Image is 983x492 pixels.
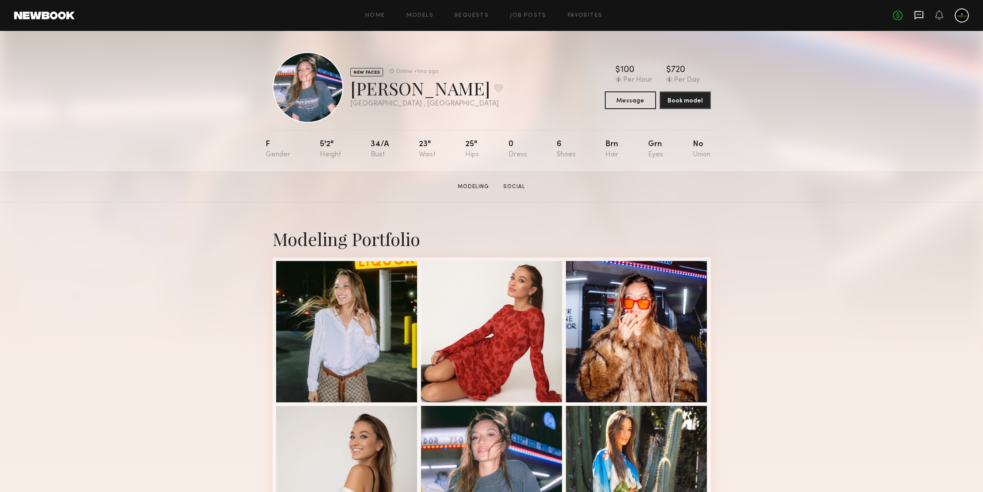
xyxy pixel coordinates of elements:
[509,140,527,159] div: 0
[510,13,547,19] a: Job Posts
[273,227,711,250] div: Modeling Portfolio
[605,91,656,109] button: Message
[396,69,438,75] div: Online +1mo ago
[557,140,576,159] div: 6
[320,140,341,159] div: 5'2"
[605,140,619,159] div: Brn
[465,140,479,159] div: 25"
[365,13,385,19] a: Home
[350,76,503,100] div: [PERSON_NAME]
[455,13,489,19] a: Requests
[350,100,503,108] div: [GEOGRAPHIC_DATA] , [GEOGRAPHIC_DATA]
[623,76,652,84] div: Per Hour
[693,140,710,159] div: No
[671,66,685,75] div: 720
[500,183,529,191] a: Social
[454,183,493,191] a: Modeling
[660,91,711,109] button: Book model
[406,13,433,19] a: Models
[419,140,436,159] div: 23"
[666,66,671,75] div: $
[674,76,700,84] div: Per Day
[648,140,663,159] div: Grn
[568,13,603,19] a: Favorites
[371,140,389,159] div: 34/a
[620,66,634,75] div: 100
[350,68,383,76] div: NEW FACES
[266,140,290,159] div: F
[615,66,620,75] div: $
